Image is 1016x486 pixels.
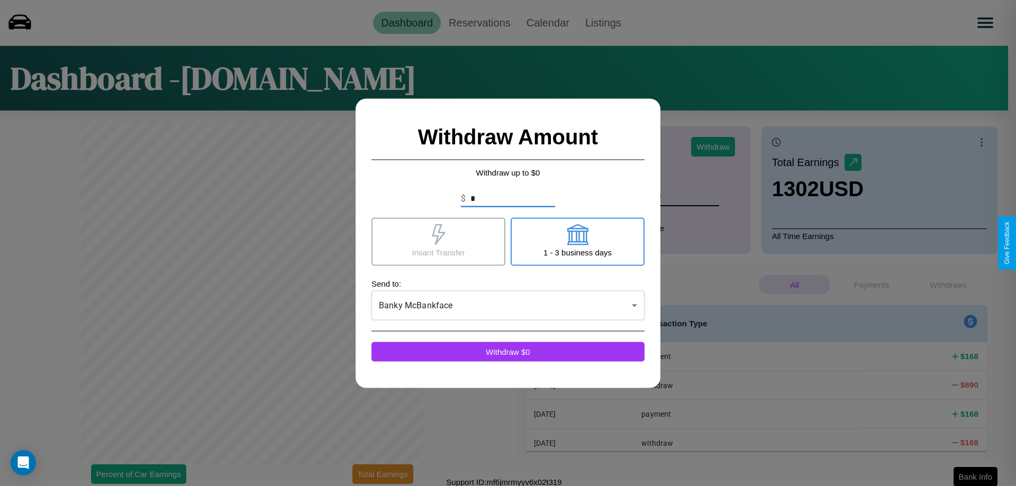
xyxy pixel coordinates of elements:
p: Insant Transfer [412,245,465,259]
div: Give Feedback [1003,222,1011,264]
div: Banky McBankface [371,290,645,320]
button: Withdraw $0 [371,342,645,361]
p: $ [461,192,466,205]
p: 1 - 3 business days [543,245,612,259]
div: Open Intercom Messenger [11,450,36,475]
h2: Withdraw Amount [371,114,645,160]
p: Send to: [371,276,645,290]
p: Withdraw up to $ 0 [371,165,645,179]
